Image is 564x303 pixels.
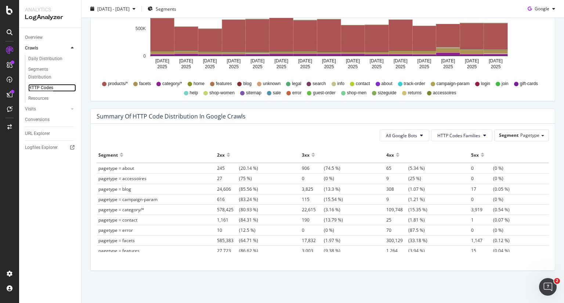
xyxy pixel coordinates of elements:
[205,64,215,69] text: 2025
[386,175,408,182] span: 9
[302,237,324,244] span: 17,832
[217,237,239,244] span: 585,383
[348,64,358,69] text: 2025
[217,207,258,213] span: (80.93 %)
[313,90,335,96] span: guest-order
[386,165,425,171] span: (5.34 %)
[386,165,408,171] span: 65
[25,6,75,13] div: Analytics
[337,81,344,87] span: info
[443,64,453,69] text: 2025
[217,165,258,171] span: (20.14 %)
[431,129,492,141] button: HTTP Codes Families
[229,64,239,69] text: 2025
[471,248,510,254] span: (0.04 %)
[98,149,118,161] div: Segment
[386,227,425,233] span: (87.5 %)
[302,186,340,192] span: (13.3 %)
[386,217,425,223] span: (1.81 %)
[520,132,539,138] span: Pagetype
[378,90,397,96] span: sizeguide
[302,227,324,233] span: 0
[471,207,510,213] span: (0.54 %)
[346,58,360,63] text: [DATE]
[25,105,69,113] a: Visits
[181,64,191,69] text: 2025
[28,95,76,102] a: Resources
[98,186,131,192] span: pagetype = blog
[499,132,518,138] span: Segment
[28,55,62,63] div: Daily Distribution
[253,64,263,69] text: 2025
[217,175,239,182] span: 27
[481,81,490,87] span: login
[302,165,324,171] span: 906
[217,186,258,192] span: (85.56 %)
[370,58,384,63] text: [DATE]
[471,237,510,244] span: (0.12 %)
[263,81,281,87] span: unknown
[98,217,137,223] span: pagetype = contact
[217,165,239,171] span: 245
[179,58,193,63] text: [DATE]
[98,227,133,233] span: pagetype = error
[539,278,557,296] iframe: Intercom live chat
[217,149,225,161] div: 2xx
[471,217,510,223] span: (0.07 %)
[408,90,422,96] span: returns
[554,278,560,284] span: 2
[441,58,455,63] text: [DATE]
[217,175,252,182] span: (75 %)
[471,175,493,182] span: 0
[471,165,493,171] span: 0
[97,6,130,12] span: [DATE] - [DATE]
[135,26,146,31] text: 500K
[471,186,493,192] span: 17
[404,81,425,87] span: track-order
[25,44,38,52] div: Crawls
[302,217,324,223] span: 190
[471,207,493,213] span: 3,919
[489,58,503,63] text: [DATE]
[145,3,179,15] button: Segments
[251,58,265,63] text: [DATE]
[302,248,340,254] span: (9.38 %)
[217,196,258,202] span: (83.24 %)
[437,132,480,139] span: HTTP Codes Families
[471,149,479,161] div: 5xx
[302,207,324,213] span: 22,615
[292,81,301,87] span: legal
[372,64,382,69] text: 2025
[217,227,256,233] span: (12.5 %)
[386,186,425,192] span: (1.07 %)
[87,3,138,15] button: [DATE] - [DATE]
[471,186,510,192] span: (0.05 %)
[386,186,408,192] span: 308
[217,217,258,223] span: (84.31 %)
[25,116,50,124] div: Conversions
[25,130,76,138] a: URL Explorer
[25,105,36,113] div: Visits
[190,90,198,96] span: help
[302,149,310,161] div: 3xx
[217,207,239,213] span: 578,425
[98,196,158,202] span: pagetype = campaign-param
[471,237,493,244] span: 1,147
[386,132,417,139] span: All Google Bots
[471,217,493,223] span: 1
[108,81,128,87] span: products/*
[394,58,408,63] text: [DATE]
[347,90,366,96] span: shop-men
[292,90,301,96] span: error
[25,34,43,41] div: Overview
[217,196,239,202] span: 616
[162,81,182,87] span: category/*
[465,58,479,63] text: [DATE]
[25,116,76,124] a: Conversions
[194,81,205,87] span: home
[25,144,58,151] div: Logfiles Explorer
[386,248,425,254] span: (3.94 %)
[386,217,408,223] span: 25
[246,90,261,96] span: sitemap
[139,81,151,87] span: facets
